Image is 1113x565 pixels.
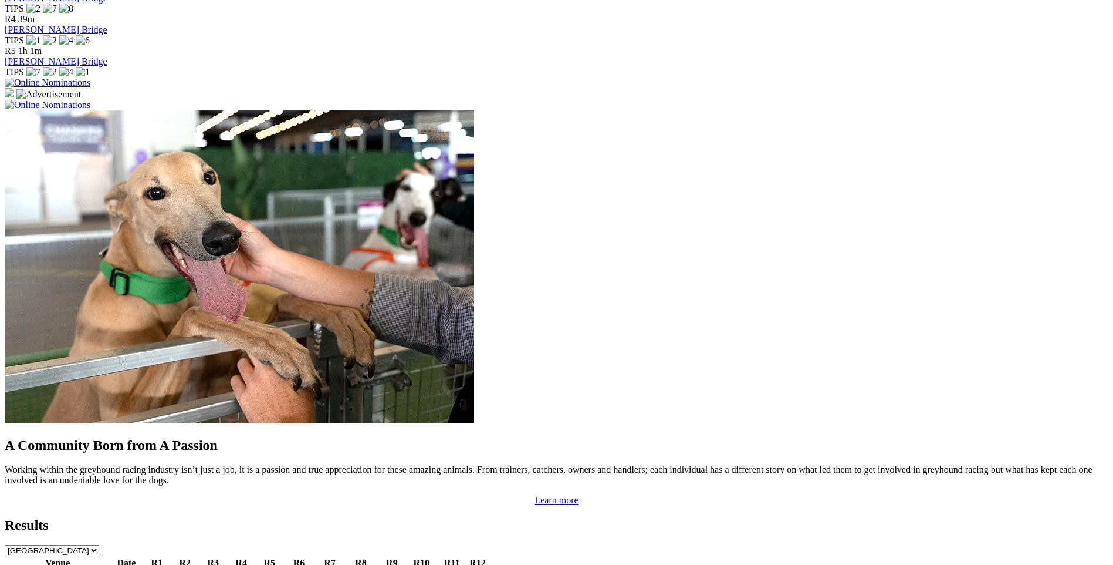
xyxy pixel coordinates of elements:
span: TIPS [5,67,24,77]
span: TIPS [5,35,24,45]
h2: Results [5,517,1108,533]
img: 4 [59,67,73,78]
span: TIPS [5,4,24,14]
p: Working within the greyhound racing industry isn’t just a job, it is a passion and true appreciat... [5,465,1108,486]
img: 6 [76,35,90,46]
img: Advertisement [16,89,81,100]
img: 1 [76,67,90,78]
span: 39m [18,14,35,24]
span: R4 [5,14,16,24]
img: 1 [26,35,40,46]
img: 2 [43,67,57,78]
span: R5 [5,46,16,56]
a: Learn more [534,495,578,505]
img: 4 [59,35,73,46]
img: 7 [43,4,57,14]
img: 15187_Greyhounds_GreysPlayCentral_Resize_SA_WebsiteBanner_300x115_2025.jpg [5,88,14,97]
img: Online Nominations [5,100,90,110]
img: Westy_Cropped.jpg [5,110,474,423]
a: [PERSON_NAME] Bridge [5,56,107,66]
img: 2 [43,35,57,46]
a: [PERSON_NAME] Bridge [5,25,107,35]
img: 7 [26,67,40,78]
img: 2 [26,4,40,14]
img: Online Nominations [5,78,90,88]
img: 8 [59,4,73,14]
span: 1h 1m [18,46,42,56]
h2: A Community Born from A Passion [5,438,1108,453]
